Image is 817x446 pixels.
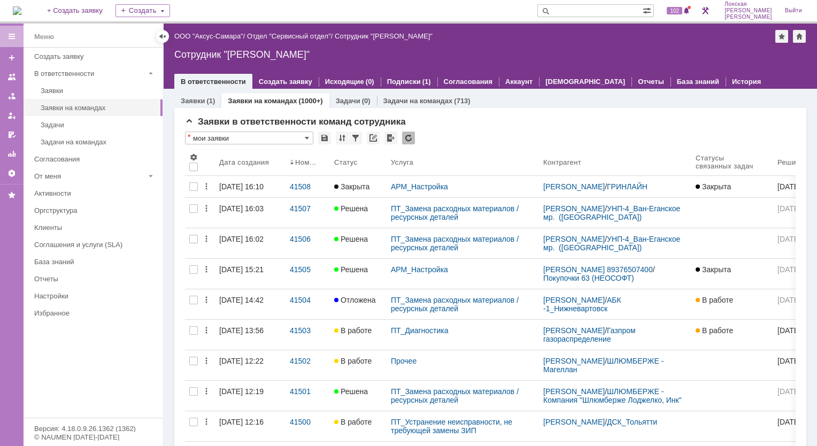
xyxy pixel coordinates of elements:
a: Решена [330,228,387,258]
a: Активности [30,185,160,202]
span: Решена [334,235,368,243]
div: Номер [295,158,317,166]
div: Действия [202,296,211,304]
a: [PERSON_NAME] [543,418,605,426]
a: Создать заявку [259,78,312,86]
a: 41504 [286,289,330,319]
a: Покупочки 63 (НЕОСОФТ) [543,274,634,282]
div: 41505 [290,265,326,274]
a: Мои заявки [3,107,20,124]
div: Добавить в избранное [775,30,788,43]
span: [PERSON_NAME] [724,7,772,14]
div: / [247,32,335,40]
a: ПТ_Замена расходных материалов / ресурсных деталей [391,235,521,252]
th: Статус [330,149,387,176]
a: ПТ_Замена расходных материалов / ресурсных деталей [391,204,521,221]
div: Настройки списка отличаются от сохраненных в виде [188,133,190,141]
a: ПТ_Диагностика [391,326,449,335]
a: Оргструктура [30,202,160,219]
a: Заявки на командах [228,97,297,105]
a: Задачи [36,117,160,133]
div: Действия [202,387,211,396]
a: Отчеты [638,78,664,86]
span: В работе [334,357,372,365]
a: Закрыта [691,176,773,197]
span: Настройки [189,153,198,162]
div: Действия [202,182,211,191]
div: Услуга [391,158,414,166]
a: [DATE] 12:19 [215,381,286,411]
div: 41508 [290,182,326,191]
div: (0) [362,97,371,105]
div: / [543,265,687,282]
a: [DEMOGRAPHIC_DATA] [545,78,625,86]
a: База знаний [677,78,719,86]
a: История [732,78,761,86]
div: Заявки [41,87,156,95]
a: [DATE] 16:02 [215,228,286,258]
a: Решена [330,198,387,228]
a: [PERSON_NAME] [543,387,605,396]
div: (0) [366,78,374,86]
a: Аккаунт [505,78,533,86]
div: Согласования [34,155,156,163]
span: Решена [334,265,368,274]
div: Сделать домашней страницей [793,30,806,43]
span: Закрыта [696,182,731,191]
a: Задачи на командах [36,134,160,150]
div: [DATE] 16:03 [219,204,264,213]
div: / [543,204,687,221]
a: АРМ_Настройка [391,182,448,191]
div: 41500 [290,418,326,426]
div: Действия [202,235,211,243]
a: Заявки на командах [36,99,160,116]
div: 41507 [290,204,326,213]
div: (1) [206,97,215,105]
a: Заявки на командах [3,68,20,86]
span: [PERSON_NAME] [724,14,772,20]
div: Задачи [41,121,156,129]
span: Отложена [334,296,376,304]
div: Задачи на командах [41,138,156,146]
div: 41506 [290,235,326,243]
a: 41500 [286,411,330,441]
a: Закрыта [330,176,387,197]
a: 41506 [286,228,330,258]
div: Сотрудник "[PERSON_NAME]" [174,49,806,60]
a: Отложена [330,289,387,319]
div: / [543,235,687,252]
span: Заявки в ответственности команд сотрудника [185,117,406,127]
th: Услуга [387,149,539,176]
th: Дата создания [215,149,286,176]
div: © NAUMEN [DATE]-[DATE] [34,434,152,441]
div: Активности [34,189,156,197]
a: 41501 [286,381,330,411]
div: 41501 [290,387,326,396]
a: ПТ_Замена расходных материалов / ресурсных деталей [391,296,521,313]
a: [DATE] 13:56 [215,320,286,350]
a: [PERSON_NAME] [543,296,605,304]
div: [DATE] 12:16 [219,418,264,426]
span: В работе [334,326,372,335]
div: (1000+) [298,97,322,105]
a: Согласования [30,151,160,167]
div: [DATE] 13:56 [219,326,264,335]
a: Настройки [30,288,160,304]
div: / [543,182,687,191]
a: Создать заявку [3,49,20,66]
span: Закрыта [696,265,731,274]
div: [DATE] 14:42 [219,296,264,304]
a: Создать заявку [30,48,160,65]
div: 41502 [290,357,326,365]
a: УНП-4_Ван-Еганское мр. ([GEOGRAPHIC_DATA]) [543,204,682,221]
a: [PERSON_NAME] [543,204,605,213]
span: В работе [696,326,733,335]
div: Статусы связанных задач [696,154,760,170]
a: ГРИНЛАЙН [607,182,648,191]
a: Перейти на домашнюю страницу [13,6,21,15]
span: Расширенный поиск [643,5,653,15]
div: Меню [34,30,54,43]
a: Задачи [336,97,360,105]
div: Оргструктура [34,206,156,214]
div: Скопировать ссылку на список [367,132,380,144]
